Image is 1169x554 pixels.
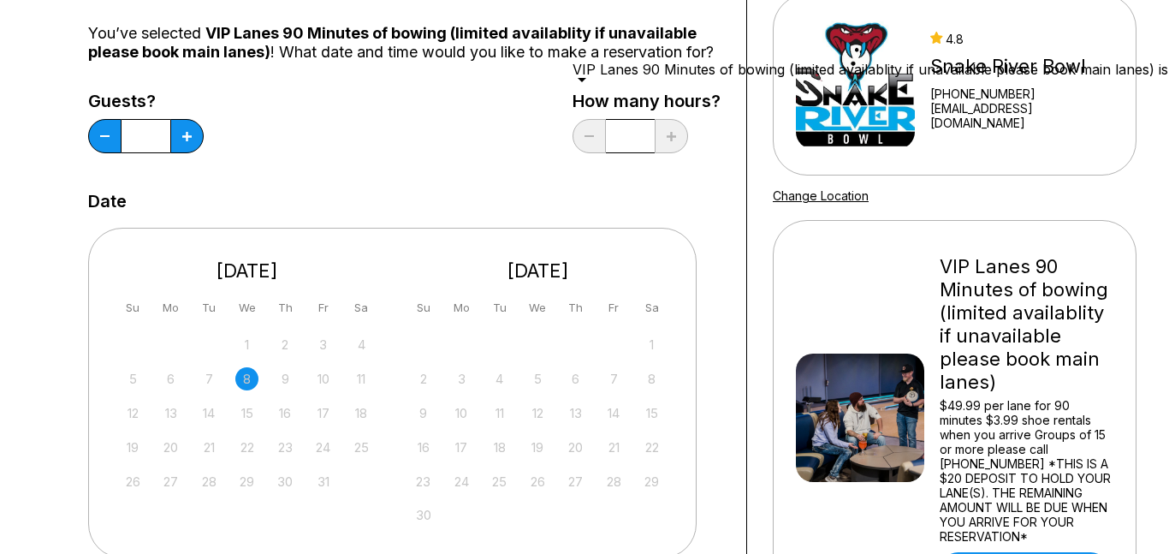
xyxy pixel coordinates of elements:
div: Not available Wednesday, November 12th, 2025 [526,402,549,425]
div: Not available Sunday, November 23rd, 2025 [412,470,435,493]
div: Not available Sunday, November 16th, 2025 [412,436,435,459]
div: Not available Thursday, November 13th, 2025 [564,402,587,425]
div: Sa [350,296,373,319]
div: Not available Saturday, October 25th, 2025 [350,436,373,459]
img: Snake River Bowl [796,21,915,149]
label: Date [88,192,127,211]
div: Not available Sunday, November 30th, 2025 [412,503,435,527]
div: Not available Thursday, October 9th, 2025 [274,367,297,390]
div: Not available Thursday, October 23rd, 2025 [274,436,297,459]
div: Tu [198,296,221,319]
div: Not available Tuesday, November 18th, 2025 [488,436,511,459]
div: Not available Tuesday, October 14th, 2025 [198,402,221,425]
label: How many hours? [573,92,721,110]
div: Th [274,296,297,319]
div: Not available Saturday, November 15th, 2025 [640,402,663,425]
div: Not available Monday, October 13th, 2025 [159,402,182,425]
div: Not available Sunday, October 19th, 2025 [122,436,145,459]
div: Not available Sunday, October 12th, 2025 [122,402,145,425]
div: Not available Monday, November 24th, 2025 [450,470,473,493]
div: Not available Saturday, October 4th, 2025 [350,333,373,356]
img: VIP Lanes 90 Minutes of bowing (limited availablity if unavailable please book main lanes) [796,354,924,482]
div: Not available Monday, October 27th, 2025 [159,470,182,493]
div: Not available Tuesday, October 28th, 2025 [198,470,221,493]
div: Not available Monday, November 17th, 2025 [450,436,473,459]
div: Sa [640,296,663,319]
div: Not available Wednesday, November 5th, 2025 [526,367,549,390]
div: Not available Saturday, November 29th, 2025 [640,470,663,493]
a: Change Location [773,188,869,203]
div: Not available Friday, November 28th, 2025 [602,470,626,493]
div: Not available Sunday, October 26th, 2025 [122,470,145,493]
div: Th [564,296,587,319]
div: Not available Monday, October 6th, 2025 [159,367,182,390]
div: [DATE] [115,259,380,283]
div: Not available Thursday, October 2nd, 2025 [274,333,297,356]
div: You’ve selected ! What date and time would you like to make a reservation for? [88,24,721,62]
div: Not available Tuesday, November 25th, 2025 [488,470,511,493]
div: Not available Thursday, November 20th, 2025 [564,436,587,459]
label: Guests? [88,92,204,110]
div: [DATE] [406,259,671,283]
div: Fr [602,296,626,319]
div: Snake River Bowl [930,55,1113,78]
a: [EMAIL_ADDRESS][DOMAIN_NAME] [930,101,1113,130]
div: Not available Friday, November 14th, 2025 [602,402,626,425]
div: Su [412,296,435,319]
span: VIP Lanes 90 Minutes of bowing (limited availablity if unavailable please book main lanes) [88,24,697,61]
div: Not available Saturday, November 8th, 2025 [640,367,663,390]
div: Not available Wednesday, November 19th, 2025 [526,436,549,459]
div: Not available Sunday, November 9th, 2025 [412,402,435,425]
div: Not available Wednesday, November 26th, 2025 [526,470,549,493]
div: Not available Friday, October 10th, 2025 [312,367,335,390]
div: Mo [450,296,473,319]
div: Not available Friday, October 17th, 2025 [312,402,335,425]
div: Not available Sunday, October 5th, 2025 [122,367,145,390]
div: month 2025-11 [410,331,667,527]
div: Not available Saturday, October 11th, 2025 [350,367,373,390]
div: Not available Friday, October 24th, 2025 [312,436,335,459]
div: Not available Friday, November 7th, 2025 [602,367,626,390]
div: $49.99 per lane for 90 minutes $3.99 shoe rentals when you arrive Groups of 15 or more please cal... [940,398,1113,544]
div: Not available Monday, October 20th, 2025 [159,436,182,459]
div: We [526,296,549,319]
div: Not available Tuesday, October 21st, 2025 [198,436,221,459]
div: Not available Friday, October 31st, 2025 [312,470,335,493]
div: Not available Monday, November 3rd, 2025 [450,367,473,390]
div: Not available Thursday, October 16th, 2025 [274,402,297,425]
div: month 2025-10 [119,331,376,493]
div: VIP Lanes 90 Minutes of bowing (limited availablity if unavailable please book main lanes) [940,255,1113,394]
div: Not available Friday, October 3rd, 2025 [312,333,335,356]
div: Not available Wednesday, October 8th, 2025 [235,367,258,390]
div: Not available Wednesday, October 22nd, 2025 [235,436,258,459]
div: Not available Tuesday, October 7th, 2025 [198,367,221,390]
div: Not available Wednesday, October 1st, 2025 [235,333,258,356]
div: Not available Friday, November 21st, 2025 [602,436,626,459]
div: Not available Thursday, November 27th, 2025 [564,470,587,493]
div: 4.8 [930,32,1113,46]
div: [PHONE_NUMBER] [930,86,1113,101]
div: Mo [159,296,182,319]
div: Not available Tuesday, November 11th, 2025 [488,402,511,425]
div: Not available Sunday, November 2nd, 2025 [412,367,435,390]
div: We [235,296,258,319]
div: Tu [488,296,511,319]
div: Not available Saturday, November 22nd, 2025 [640,436,663,459]
div: Su [122,296,145,319]
div: Not available Saturday, October 18th, 2025 [350,402,373,425]
div: Not available Thursday, November 6th, 2025 [564,367,587,390]
div: Not available Thursday, October 30th, 2025 [274,470,297,493]
div: Not available Wednesday, October 15th, 2025 [235,402,258,425]
div: Fr [312,296,335,319]
div: Not available Monday, November 10th, 2025 [450,402,473,425]
div: Not available Tuesday, November 4th, 2025 [488,367,511,390]
div: Not available Saturday, November 1st, 2025 [640,333,663,356]
div: Not available Wednesday, October 29th, 2025 [235,470,258,493]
